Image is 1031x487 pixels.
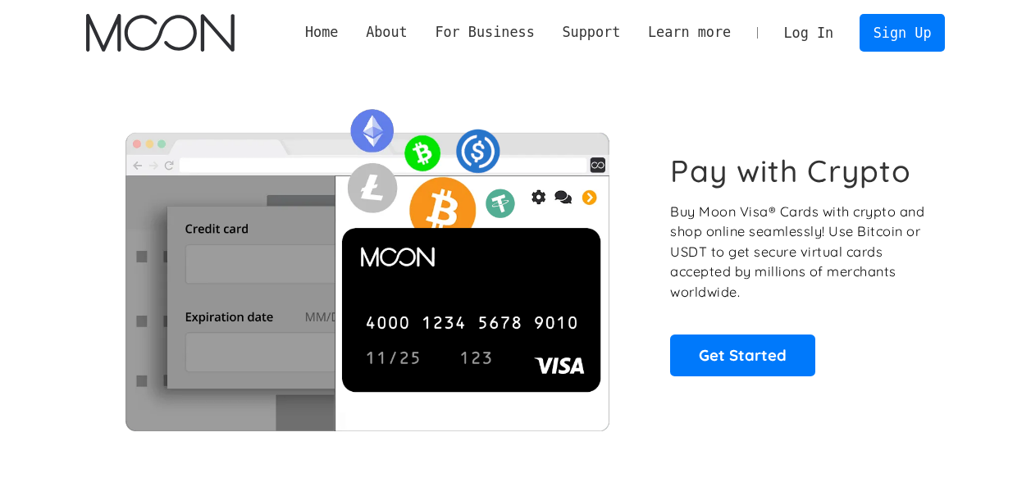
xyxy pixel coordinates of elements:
div: For Business [422,22,549,43]
div: Support [549,22,634,43]
img: Moon Logo [86,14,235,52]
div: Support [562,22,620,43]
h1: Pay with Crypto [670,152,911,189]
a: Home [291,22,352,43]
a: Log In [770,15,847,51]
p: Buy Moon Visa® Cards with crypto and shop online seamlessly! Use Bitcoin or USDT to get secure vi... [670,202,927,303]
div: Learn more [648,22,731,43]
img: Moon Cards let you spend your crypto anywhere Visa is accepted. [86,98,648,430]
div: For Business [435,22,534,43]
a: Get Started [670,335,815,375]
a: Sign Up [860,14,945,51]
div: About [366,22,408,43]
div: Learn more [634,22,745,43]
a: home [86,14,235,52]
div: About [352,22,421,43]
